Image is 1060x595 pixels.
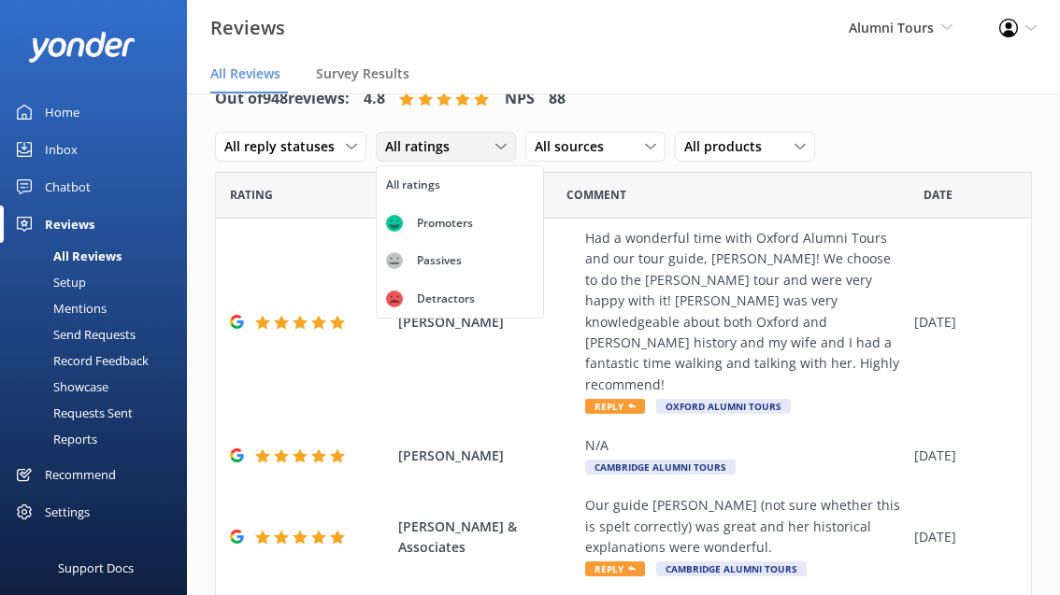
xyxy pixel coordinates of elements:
[45,493,90,531] div: Settings
[914,527,1008,547] div: [DATE]
[316,64,409,83] span: Survey Results
[224,136,346,157] span: All reply statuses
[11,347,187,374] a: Record Feedback
[364,87,385,111] h4: 4.8
[45,168,91,205] div: Chatbot
[385,136,461,157] span: All ratings
[914,312,1008,333] div: [DATE]
[398,517,576,559] span: [PERSON_NAME] & Associates
[403,290,489,308] div: Detractors
[403,251,476,270] div: Passives
[11,321,187,347] a: Send Requests
[386,176,440,194] div: All ratings
[215,87,350,111] h4: Out of 948 reviews:
[403,214,487,233] div: Promoters
[585,561,645,576] span: Reply
[45,205,94,243] div: Reviews
[11,347,149,374] div: Record Feedback
[11,295,107,321] div: Mentions
[11,269,86,295] div: Setup
[45,456,116,493] div: Recommend
[585,435,905,456] div: N/A
[230,186,273,204] span: Date
[28,32,136,63] img: yonder-white-logo.png
[58,549,134,587] div: Support Docs
[210,13,285,43] h3: Reviews
[11,426,97,452] div: Reports
[45,93,79,131] div: Home
[585,399,645,414] span: Reply
[11,321,136,347] div: Send Requests
[11,426,187,452] a: Reports
[398,312,576,333] span: [PERSON_NAME]
[914,446,1008,466] div: [DATE]
[656,561,807,576] span: Cambridge Alumni Tours
[11,374,108,400] div: Showcase
[656,399,791,414] span: Oxford Alumni Tours
[684,136,773,157] span: All products
[11,269,187,295] a: Setup
[11,400,133,426] div: Requests Sent
[585,228,905,395] div: Had a wonderful time with Oxford Alumni Tours and our tour guide, [PERSON_NAME]! We choose to do ...
[11,243,187,269] a: All Reviews
[505,87,535,111] h4: NPS
[11,243,122,269] div: All Reviews
[210,64,280,83] span: All Reviews
[585,495,905,558] div: Our guide [PERSON_NAME] (not sure whether this is spelt correctly) was great and her historical e...
[11,374,187,400] a: Showcase
[398,446,576,466] span: [PERSON_NAME]
[535,136,615,157] span: All sources
[11,400,187,426] a: Requests Sent
[924,186,953,204] span: Date
[849,19,934,36] span: Alumni Tours
[11,295,187,321] a: Mentions
[566,186,626,204] span: Question
[585,460,736,475] span: Cambridge Alumni Tours
[549,87,566,111] h4: 88
[45,131,78,168] div: Inbox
